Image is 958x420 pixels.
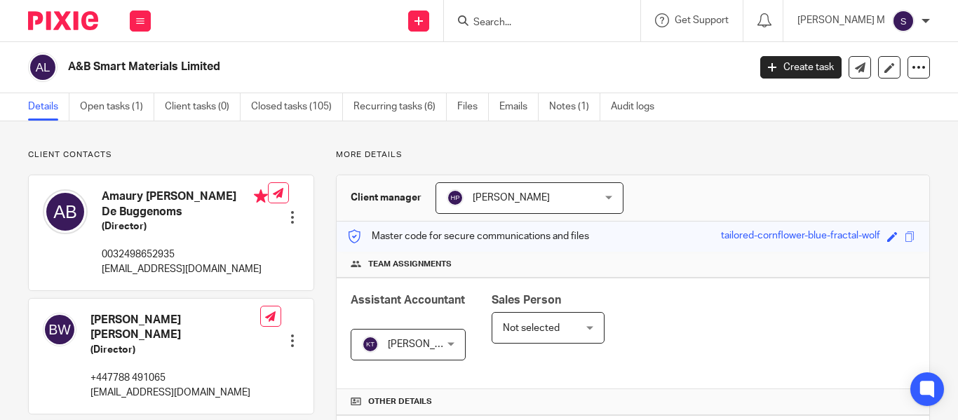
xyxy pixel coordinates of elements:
p: 0032498652935 [102,248,268,262]
p: More details [336,149,930,161]
span: Other details [368,396,432,407]
img: svg%3E [447,189,464,206]
h5: (Director) [90,343,260,357]
span: Team assignments [368,259,452,270]
a: Open tasks (1) [80,93,154,121]
p: Client contacts [28,149,314,161]
h4: Amaury [PERSON_NAME] De Buggenoms [102,189,268,219]
p: [PERSON_NAME] M [797,13,885,27]
h3: Client manager [351,191,421,205]
span: [PERSON_NAME] [388,339,465,349]
span: Sales Person [492,294,561,306]
h2: A&B Smart Materials Limited [68,60,605,74]
h5: (Director) [102,219,268,233]
img: svg%3E [28,53,58,82]
i: Primary [254,189,268,203]
a: Recurring tasks (6) [353,93,447,121]
a: Audit logs [611,93,665,121]
img: svg%3E [43,313,76,346]
a: Notes (1) [549,93,600,121]
p: [EMAIL_ADDRESS][DOMAIN_NAME] [90,386,260,400]
a: Files [457,93,489,121]
p: +447788 491065 [90,371,260,385]
a: Create task [760,56,842,79]
a: Closed tasks (105) [251,93,343,121]
span: Get Support [675,15,729,25]
img: svg%3E [43,189,88,234]
span: Not selected [503,323,560,333]
p: [EMAIL_ADDRESS][DOMAIN_NAME] [102,262,268,276]
img: svg%3E [362,336,379,353]
div: tailored-cornflower-blue-fractal-wolf [721,229,880,245]
a: Emails [499,93,539,121]
img: svg%3E [892,10,915,32]
h4: [PERSON_NAME] [PERSON_NAME] [90,313,260,343]
span: Assistant Accountant [351,294,465,306]
p: Master code for secure communications and files [347,229,589,243]
a: Details [28,93,69,121]
a: Client tasks (0) [165,93,241,121]
input: Search [472,17,598,29]
span: [PERSON_NAME] [473,193,550,203]
img: Pixie [28,11,98,30]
